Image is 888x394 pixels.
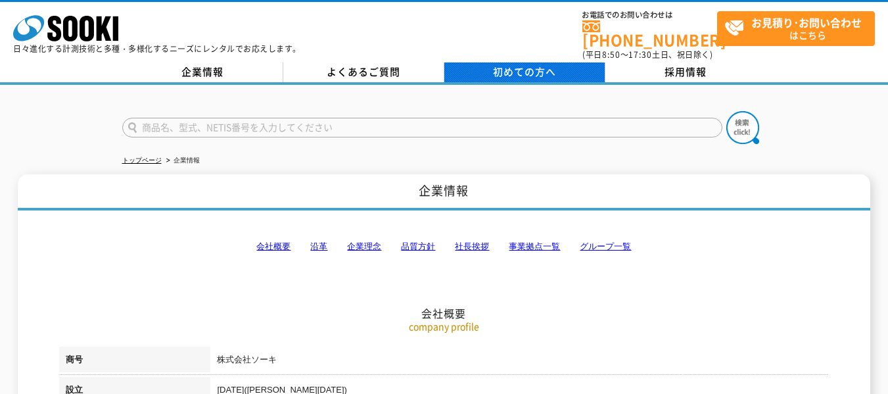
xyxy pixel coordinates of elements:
[455,241,489,251] a: 社長挨拶
[628,49,652,61] span: 17:30
[59,347,210,377] th: 商号
[13,45,301,53] p: 日々進化する計測技術と多種・多様化するニーズにレンタルでお応えします。
[401,241,435,251] a: 品質方針
[717,11,875,46] a: お見積り･お問い合わせはこちら
[164,154,200,168] li: 企業情報
[310,241,327,251] a: 沿革
[59,175,828,320] h2: 会社概要
[283,62,444,82] a: よくあるご質問
[210,347,828,377] td: 株式会社ソーキ
[751,14,862,30] strong: お見積り･お問い合わせ
[444,62,605,82] a: 初めての方へ
[582,49,713,61] span: (平日 ～ 土日、祝日除く)
[347,241,381,251] a: 企業理念
[582,20,717,47] a: [PHONE_NUMBER]
[122,62,283,82] a: 企業情報
[122,157,162,164] a: トップページ
[726,111,759,144] img: btn_search.png
[724,12,874,45] span: はこちら
[18,174,870,210] h1: 企業情報
[582,11,717,19] span: お電話でのお問い合わせは
[602,49,620,61] span: 8:50
[509,241,560,251] a: 事業拠点一覧
[493,64,556,79] span: 初めての方へ
[59,320,828,333] p: company profile
[605,62,766,82] a: 採用情報
[122,118,722,137] input: 商品名、型式、NETIS番号を入力してください
[580,241,631,251] a: グループ一覧
[256,241,291,251] a: 会社概要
